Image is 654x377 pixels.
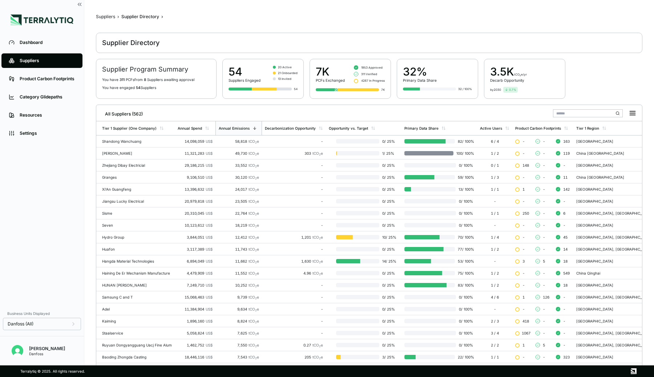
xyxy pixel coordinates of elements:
div: 49,730 [218,151,259,155]
div: 4 / 6 [480,295,509,299]
span: tCO e [312,235,323,239]
span: tCO e [312,259,323,263]
div: Ruyuan Dongyangguang Uacj Fine Alum [102,343,172,347]
div: Active Users [480,126,502,130]
div: Category Glidepaths [20,94,75,100]
sub: 2 [255,297,257,300]
span: 0 / 100 % [456,163,474,167]
span: - [543,163,545,167]
span: US$ [206,187,213,191]
div: 1,201 [265,235,323,239]
div: Settings [20,130,75,136]
span: - [522,235,525,239]
span: US$ [206,199,213,203]
span: US$ [206,283,213,287]
div: 0 / 1 [480,163,509,167]
span: 82 / 100 % [455,139,474,143]
div: 12,412 [218,235,259,239]
div: 3,117,389 [178,247,213,251]
div: 303 [265,151,323,155]
span: 1 / 25 % [379,151,399,155]
sub: 2 [255,165,257,168]
div: 1 / 1 [480,211,509,215]
span: 0 / 25 % [379,139,399,143]
sub: 2 [255,333,257,336]
sub: 2 [255,249,257,252]
div: 58,818 [218,139,259,143]
span: - [543,175,545,179]
span: - [563,295,565,299]
div: PCFs Exchanged [316,78,345,82]
div: 11,662 [218,259,259,263]
span: 14 [563,247,568,251]
span: US$ [206,319,213,323]
span: - [543,271,545,275]
span: US$ [206,211,213,215]
span: tCO e [249,247,259,251]
span: tCO e [249,139,259,143]
span: 0 / 25 % [379,295,399,299]
span: tCO e [249,319,259,323]
button: Open user button [9,342,26,360]
div: - [480,199,509,203]
span: 21 Onboarded [278,71,298,75]
div: Hydro Group [102,235,172,239]
sub: 2 [255,201,257,204]
span: 163 [563,139,570,143]
div: Sisme [102,211,172,215]
div: Xi'An Guangfeng [102,187,172,191]
span: 0 / 100 % [456,295,474,299]
span: - [563,307,565,311]
span: 549 [563,271,570,275]
div: All Suppliers (562) [99,108,143,117]
div: Annual Emissions [219,126,250,130]
span: 4267 In Progress [361,78,385,83]
div: Hangda Material Technologies [102,259,172,263]
div: 3.5 K [490,65,527,78]
span: 11 [563,175,568,179]
div: Tier 1 Supplier (One Company) [102,126,157,130]
div: 7,249,710 [178,283,213,287]
span: 0 / 100 % [456,199,474,203]
div: Supplier Directory [102,38,160,47]
div: 5,058,824 [178,331,213,335]
span: - [543,235,545,239]
div: Jiangsu Lucky Electrical [102,199,172,203]
span: - [543,151,545,155]
div: Primary Data Share [404,126,439,130]
span: 126 [543,295,549,299]
sub: 2 [255,273,257,276]
sub: 2 [255,225,257,228]
span: 1 [522,295,525,299]
span: 8 [144,77,146,82]
div: 23,505 [218,199,259,203]
span: 0 / 100 % [456,307,474,311]
span: - [543,319,545,323]
div: - [265,295,323,299]
div: Product Carbon Footprints [20,76,75,82]
span: 119 [563,151,570,155]
span: 0 / 25 % [379,271,399,275]
div: - [265,283,323,287]
span: US$ [206,259,213,263]
span: 20 Active [278,65,292,69]
div: Supplier Directory [121,14,159,20]
span: 0 / 25 % [379,175,399,179]
div: 1,630 [265,259,323,263]
span: 1953 Approved [361,65,383,70]
span: 0 / 25 % [379,283,399,287]
span: 250 [522,211,529,215]
div: Business Units Displayed [3,309,81,318]
span: tCO e [249,151,259,155]
img: Nitin Shetty [12,345,23,357]
span: 59 / 100 % [455,175,474,179]
span: 1 [522,187,525,191]
span: tCO e [249,271,259,275]
span: 0 / 100 % [456,331,474,335]
span: tCO₂e/yr [514,73,527,76]
div: 54 [229,65,261,78]
div: Staalservice [102,331,172,335]
span: 18 [563,259,568,263]
span: - [522,223,525,227]
div: Opportunity vs. Target [329,126,368,130]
